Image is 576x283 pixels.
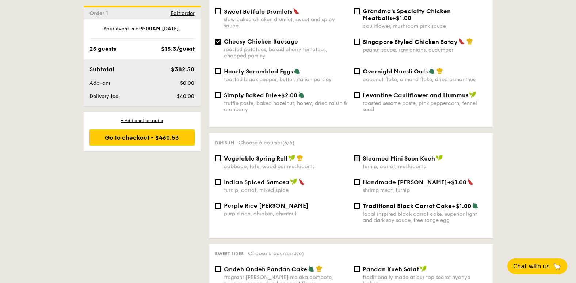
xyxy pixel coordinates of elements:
div: Go to checkout - $460.53 [89,129,195,146]
span: +$1.00 [447,179,466,186]
span: Handmade [PERSON_NAME] [363,179,447,186]
span: Order 1 [89,10,111,16]
img: icon-chef-hat.a58ddaea.svg [436,68,443,74]
input: Sweet Buffalo Drumletsslow baked chicken drumlet, sweet and spicy sauce [215,8,221,14]
div: toasted black pepper, butter, italian parsley [224,76,348,83]
input: Handmade [PERSON_NAME]+$1.00shrimp meat, turnip [354,179,360,185]
div: $15.3/guest [161,45,195,53]
span: Pandan Kueh Salat [363,266,419,273]
div: purple rice, chicken, chestnut [224,211,348,217]
img: icon-chef-hat.a58ddaea.svg [297,155,303,161]
input: Traditional Black Carrot Cake+$1.00local inspired black carrot cake, superior light and dark soy ... [354,203,360,209]
input: Pandan Kueh Salattraditionally made at our top secret nyonya kichen [354,266,360,272]
span: Ondeh Ondeh Pandan Cake [224,266,307,273]
span: Dim sum [215,140,234,146]
img: icon-vegan.f8ff3823.svg [436,155,443,161]
img: icon-vegan.f8ff3823.svg [420,265,427,272]
span: Chat with us [513,263,550,270]
span: Levantine Cauliflower and Hummus [363,92,468,99]
img: icon-spicy.37a8142b.svg [458,38,465,45]
img: icon-spicy.37a8142b.svg [467,178,474,185]
span: $40.00 [177,93,194,99]
span: Purple Rice [PERSON_NAME] [224,202,309,209]
img: icon-vegetarian.fe4039eb.svg [294,68,300,74]
span: Simply Baked Brie [224,92,277,99]
input: Levantine Cauliflower and Hummusroasted sesame paste, pink peppercorn, fennel seed [354,92,360,98]
div: roasted potatoes, baked cherry tomatoes, chopped parsley [224,46,348,59]
span: $382.50 [171,66,194,73]
img: icon-vegan.f8ff3823.svg [288,155,295,161]
span: Steamed Mini Soon Kueh [363,155,435,162]
input: Vegetable Spring Rollcabbage, tofu, wood ear mushrooms [215,155,221,161]
input: Purple Rice [PERSON_NAME]purple rice, chicken, chestnut [215,203,221,209]
span: Choose 6 courses [239,140,294,146]
div: local inspired black carrot cake, superior light and dark soy sauce, free range egg [363,211,487,223]
div: 25 guests [89,45,116,53]
img: icon-vegan.f8ff3823.svg [290,178,297,185]
strong: 9:00AM [141,26,160,32]
div: slow baked chicken drumlet, sweet and spicy sauce [224,16,348,29]
div: shrimp meat, turnip [363,187,487,193]
div: cabbage, tofu, wood ear mushrooms [224,163,348,170]
span: 🦙 [553,262,561,271]
img: icon-vegetarian.fe4039eb.svg [298,91,305,98]
div: Your event is at , . [89,25,195,39]
div: coconut flake, almond flake, dried osmanthus [363,76,487,83]
span: Cheesy Chicken Sausage [224,38,298,45]
div: cauliflower, mushroom pink sauce [363,23,487,29]
span: Subtotal [89,66,114,73]
span: Delivery fee [89,93,118,99]
span: Singapore Styled Chicken Satay [363,38,458,45]
input: Steamed Mini Soon Kuehturnip, carrot, mushrooms [354,155,360,161]
span: Add-ons [89,80,111,86]
div: turnip, carrot, mixed spice [224,187,348,193]
input: Overnight Muesli Oatscoconut flake, almond flake, dried osmanthus [354,68,360,74]
span: Choose 6 courses [248,250,304,257]
input: Grandma's Specialty Chicken Meatballs+$1.00cauliflower, mushroom pink sauce [354,8,360,14]
img: icon-chef-hat.a58ddaea.svg [316,265,323,272]
span: (3/6) [292,250,304,257]
span: Sweet Buffalo Drumlets [224,8,292,15]
span: Indian Spiced Samosa [224,179,289,186]
span: Edit order [171,10,195,16]
strong: [DATE] [162,26,179,32]
div: roasted sesame paste, pink peppercorn, fennel seed [363,100,487,113]
span: $0.00 [180,80,194,86]
span: +$2.00 [277,92,297,99]
img: icon-spicy.37a8142b.svg [298,178,305,185]
span: +$1.00 [452,203,471,210]
input: Singapore Styled Chicken Sataypeanut sauce, raw onions, cucumber [354,39,360,45]
span: Traditional Black Carrot Cake [363,203,452,210]
img: icon-vegetarian.fe4039eb.svg [428,68,435,74]
img: icon-vegetarian.fe4039eb.svg [472,202,478,209]
img: icon-spicy.37a8142b.svg [293,8,300,14]
input: Simply Baked Brie+$2.00truffle paste, baked hazelnut, honey, dried raisin & cranberry [215,92,221,98]
img: icon-vegan.f8ff3823.svg [469,91,476,98]
input: Ondeh Ondeh Pandan Cakefragrant [PERSON_NAME] melaka compote, pandan sponge, dried coconut flakes [215,266,221,272]
input: Hearty Scrambled Eggstoasted black pepper, butter, italian parsley [215,68,221,74]
span: Sweet sides [215,251,244,256]
span: Hearty Scrambled Eggs [224,68,293,75]
img: icon-chef-hat.a58ddaea.svg [466,38,473,45]
div: peanut sauce, raw onions, cucumber [363,47,487,53]
button: Chat with us🦙 [507,258,567,274]
input: Indian Spiced Samosaturnip, carrot, mixed spice [215,179,221,185]
span: (3/6) [282,140,294,146]
span: Grandma's Specialty Chicken Meatballs [363,8,451,22]
input: Cheesy Chicken Sausageroasted potatoes, baked cherry tomatoes, chopped parsley [215,39,221,45]
div: truffle paste, baked hazelnut, honey, dried raisin & cranberry [224,100,348,113]
div: + Add another order [89,118,195,124]
span: +$1.00 [392,15,411,22]
span: Vegetable Spring Roll [224,155,287,162]
div: turnip, carrot, mushrooms [363,163,487,170]
img: icon-vegetarian.fe4039eb.svg [308,265,314,272]
span: Overnight Muesli Oats [363,68,428,75]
